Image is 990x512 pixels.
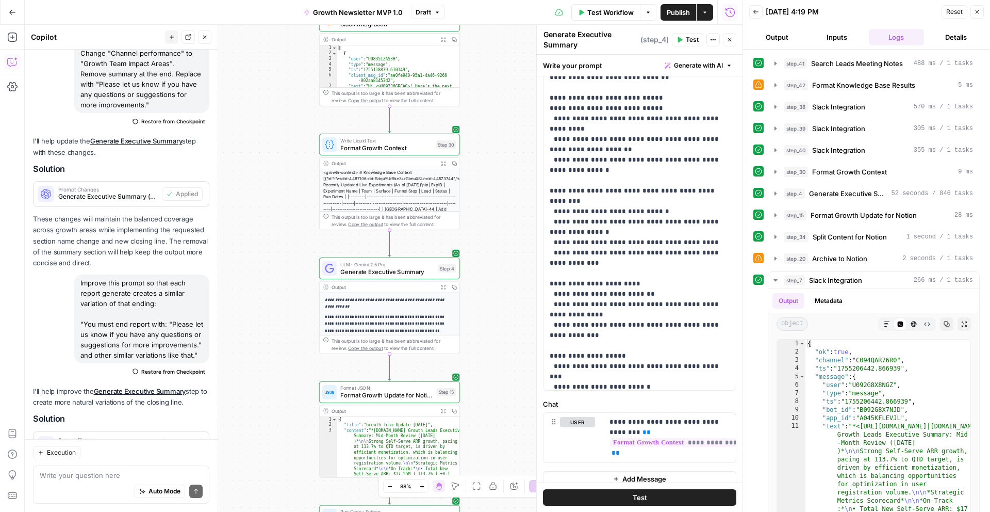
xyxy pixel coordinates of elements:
[902,254,973,263] span: 2 seconds / 1 tasks
[768,120,979,137] button: 305 ms / 1 tasks
[958,167,973,177] span: 9 ms
[135,485,185,498] button: Auto Mode
[33,164,209,174] h2: Solution
[176,189,198,199] span: Applied
[784,167,808,177] span: step_30
[388,354,391,380] g: Edge from step_4 to step_15
[332,89,456,104] div: This output is too large & has been abbreviated for review. to view the full content.
[768,142,979,158] button: 355 ms / 1 tasks
[777,414,805,422] div: 10
[777,356,805,364] div: 3
[332,45,337,51] span: Toggle code folding, rows 1 through 9
[58,437,158,442] span: Prompt Changes
[640,35,669,45] span: ( step_4 )
[332,283,435,291] div: Output
[667,7,690,18] span: Publish
[319,10,460,106] div: Slack IntegrationStep 40Output[ { "user":"U08351ZAS3H", "type":"message", "ts":"1755118879.610149...
[914,146,973,155] span: 355 ms / 1 tasks
[162,438,203,451] button: Applied
[320,73,337,84] div: 6
[388,478,391,504] g: Edge from step_15 to step_34
[784,210,806,220] span: step_15
[47,448,76,457] span: Execution
[543,471,736,487] button: Add Message
[33,446,80,459] button: Execution
[622,474,666,484] span: Add Message
[661,4,696,21] button: Publish
[388,106,391,133] g: Edge from step_40 to step_30
[784,145,808,155] span: step_40
[914,276,973,285] span: 266 ms / 1 tasks
[784,80,808,90] span: step_42
[812,102,865,112] span: Slack Integration
[633,492,647,503] span: Test
[320,67,337,73] div: 5
[313,7,403,18] span: Growth Newsletter MVP 1.0
[543,29,638,50] textarea: Generate Executive Summary
[332,51,337,56] span: Toggle code folding, rows 2 through 8
[33,386,209,408] p: I'll help improve the step to create more natural variations of the closing line.
[320,56,337,62] div: 3
[148,487,180,496] span: Auto Mode
[958,81,973,90] span: 5 ms
[411,6,445,19] button: Draft
[388,230,391,257] g: Edge from step_30 to step_4
[31,32,162,42] div: Copilot
[332,159,435,167] div: Output
[812,167,887,177] span: Format Growth Context
[128,365,209,378] button: Restore from Checkpoint
[74,35,209,113] div: Couple of notes: Change "Channel performance" to "Growth Team Impact Areas". Remove summary at th...
[768,185,979,202] button: 52 seconds / 846 tasks
[141,117,205,125] span: Restore from Checkpoint
[436,140,456,149] div: Step 30
[340,385,433,392] span: Format JSON
[749,29,805,45] button: Output
[674,61,723,70] span: Generate with AI
[416,8,431,17] span: Draft
[437,388,456,396] div: Step 15
[128,115,209,127] button: Restore from Checkpoint
[768,164,979,180] button: 9 ms
[438,264,456,273] div: Step 4
[768,77,979,93] button: 5 ms
[914,102,973,111] span: 570 ms / 1 tasks
[560,417,595,427] button: user
[784,253,808,264] span: step_20
[94,387,186,395] a: Generate Executive Summary
[33,414,209,424] h2: Solution
[768,99,979,115] button: 570 ms / 1 tasks
[928,29,984,45] button: Details
[799,373,805,381] span: Toggle code folding, rows 5 through 169
[772,293,804,309] button: Output
[332,213,456,228] div: This output is too large & has been abbreviated for review. to view the full content.
[812,145,865,155] span: Slack Integration
[777,406,805,414] div: 9
[784,123,808,134] span: step_39
[768,250,979,267] button: 2 seconds / 1 tasks
[90,137,183,145] a: Generate Executive Summary
[320,45,337,51] div: 1
[543,399,736,409] label: Chat
[33,214,209,268] p: These changes will maintain the balanced coverage across growth areas while implementing the requ...
[348,98,383,103] span: Copy the output
[340,20,432,29] span: Slack Integration
[768,272,979,289] button: 266 ms / 1 tasks
[340,261,435,268] span: LLM · Gemini 2.5 Pro
[332,337,456,351] div: This output is too large & has been abbreviated for review. to view the full content.
[809,275,862,285] span: Slack Integration
[141,367,205,376] span: Restore from Checkpoint
[808,293,849,309] button: Metadata
[784,188,805,199] span: step_4
[777,340,805,348] div: 1
[543,489,736,506] button: Test
[784,58,807,69] span: step_41
[587,7,634,18] span: Test Workflow
[74,275,209,363] div: Improve this prompt so that each report generate creates a similar variation of that ending: "You...
[813,232,887,242] span: Split Content for Notion
[768,55,979,72] button: 488 ms / 1 tasks
[777,381,805,389] div: 6
[571,4,640,21] button: Test Workflow
[320,84,337,291] div: 7
[784,232,808,242] span: step_34
[58,187,158,192] span: Prompt Changes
